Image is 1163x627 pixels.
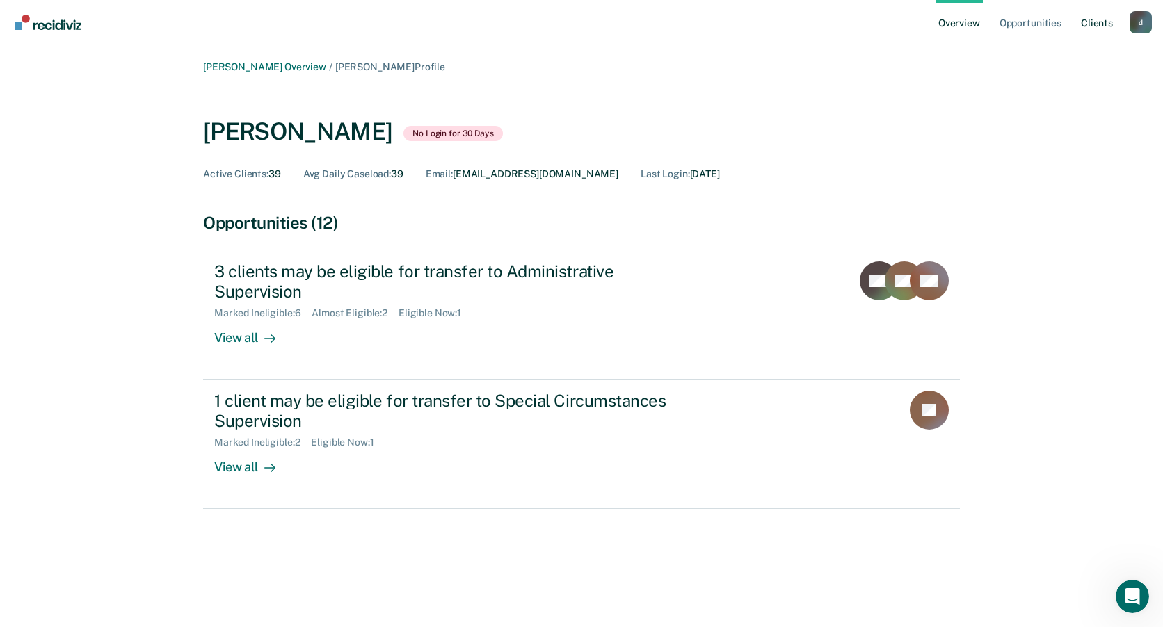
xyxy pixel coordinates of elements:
div: Marked Ineligible : 6 [214,307,312,319]
span: / [326,61,335,72]
div: Marked Ineligible : 2 [214,437,311,448]
iframe: Intercom live chat [1116,580,1149,613]
span: No Login for 30 Days [403,126,503,141]
div: Eligible Now : 1 [399,307,472,319]
div: Almost Eligible : 2 [312,307,399,319]
span: Avg Daily Caseload : [303,168,391,179]
div: [PERSON_NAME] [203,117,392,146]
div: 39 [203,168,281,180]
a: 1 client may be eligible for transfer to Special Circumstances SupervisionMarked Ineligible:2Elig... [203,380,960,509]
span: [PERSON_NAME] Profile [335,61,445,72]
div: View all [214,319,292,346]
span: Last Login : [641,168,689,179]
div: Opportunities (12) [203,213,960,233]
span: Active Clients : [203,168,268,179]
div: Eligible Now : 1 [311,437,385,448]
div: 39 [303,168,403,180]
div: 1 client may be eligible for transfer to Special Circumstances Supervision [214,391,703,431]
div: [DATE] [641,168,720,180]
button: Profile dropdown button [1130,11,1152,33]
img: Recidiviz [15,15,81,30]
div: 3 clients may be eligible for transfer to Administrative Supervision [214,261,703,302]
div: View all [214,448,292,475]
div: [EMAIL_ADDRESS][DOMAIN_NAME] [426,168,618,180]
div: d [1130,11,1152,33]
span: Email : [426,168,453,179]
a: [PERSON_NAME] Overview [203,61,326,72]
a: 3 clients may be eligible for transfer to Administrative SupervisionMarked Ineligible:6Almost Eli... [203,250,960,380]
